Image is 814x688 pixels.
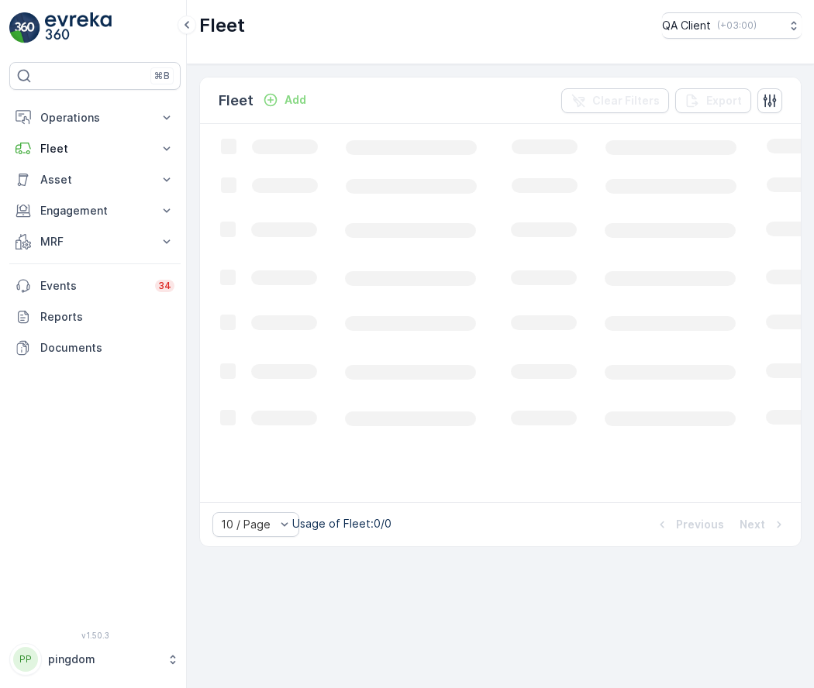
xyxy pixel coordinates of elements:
[9,164,181,195] button: Asset
[40,110,150,126] p: Operations
[662,18,711,33] p: QA Client
[40,309,174,325] p: Reports
[257,91,312,109] button: Add
[154,70,170,82] p: ⌘B
[40,203,150,218] p: Engagement
[219,90,254,112] p: Fleet
[717,19,757,32] p: ( +03:00 )
[292,516,391,531] p: Usage of Fleet : 0/0
[738,515,788,534] button: Next
[13,647,38,672] div: PP
[706,93,742,108] p: Export
[158,280,171,292] p: 34
[561,88,669,113] button: Clear Filters
[285,92,306,108] p: Add
[40,141,150,157] p: Fleet
[9,643,181,676] button: PPpingdom
[9,631,181,640] span: v 1.50.3
[662,12,802,39] button: QA Client(+03:00)
[9,301,181,332] a: Reports
[9,102,181,133] button: Operations
[9,226,181,257] button: MRF
[40,278,146,294] p: Events
[592,93,660,108] p: Clear Filters
[9,332,181,363] a: Documents
[675,88,751,113] button: Export
[48,652,159,667] p: pingdom
[40,340,174,356] p: Documents
[40,234,150,249] p: MRF
[45,12,112,43] img: logo_light-DOdMpM7g.png
[653,515,726,534] button: Previous
[199,13,245,38] p: Fleet
[9,12,40,43] img: logo
[9,270,181,301] a: Events34
[9,133,181,164] button: Fleet
[40,172,150,187] p: Asset
[9,195,181,226] button: Engagement
[676,517,724,532] p: Previous
[740,517,765,532] p: Next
